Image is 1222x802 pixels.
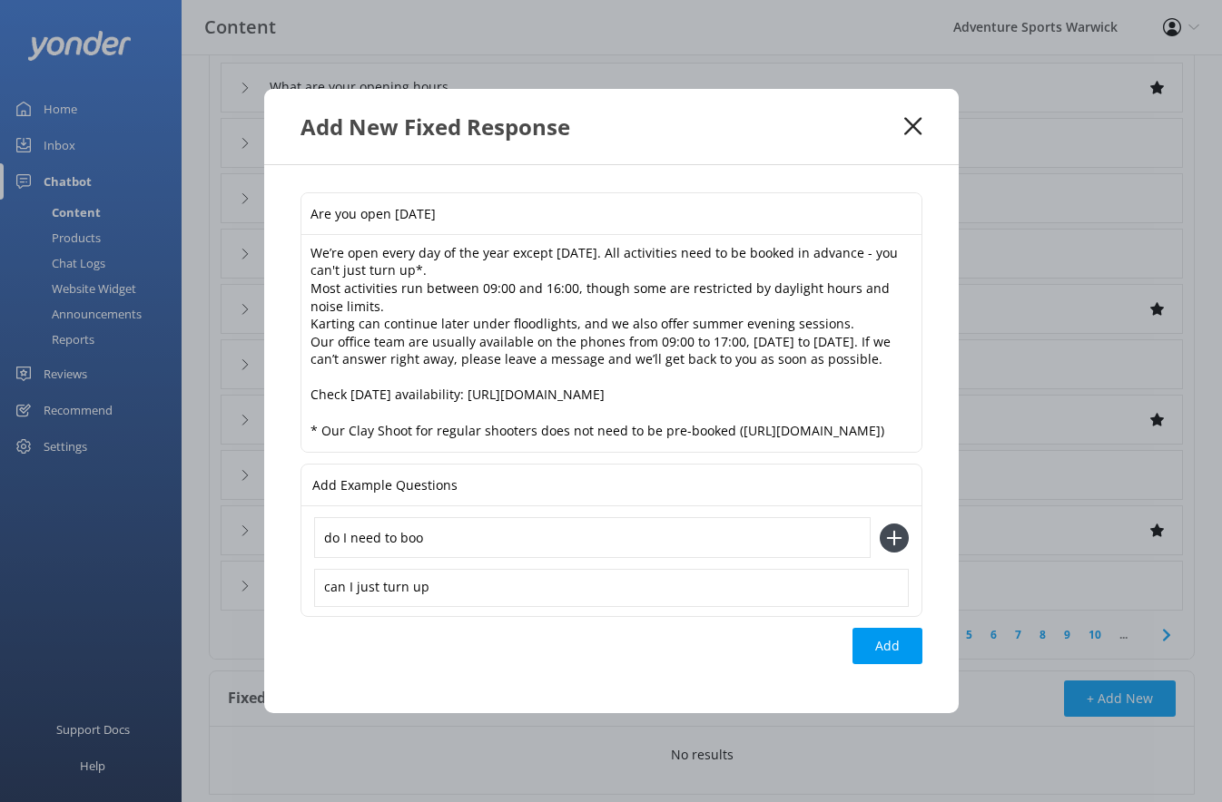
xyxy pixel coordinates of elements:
[301,235,921,453] textarea: We’re open every day of the year except [DATE]. All activities need to be booked in advance - you...
[314,517,871,558] input: Add customer expression
[314,569,909,607] div: can I just turn up
[312,465,458,505] p: Add Example Questions
[301,112,905,142] div: Add New Fixed Response
[301,193,921,234] input: Type a new question...
[852,628,922,664] button: Add
[904,117,921,135] button: Close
